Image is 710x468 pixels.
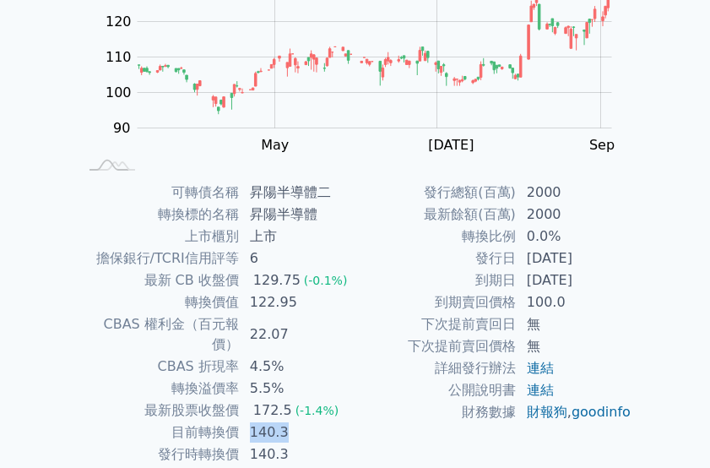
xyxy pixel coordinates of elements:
[106,49,132,65] tspan: 110
[355,226,517,248] td: 轉換比例
[355,379,517,401] td: 公開說明書
[517,313,632,335] td: 無
[527,382,554,398] a: 連結
[79,378,240,400] td: 轉換溢價率
[355,182,517,204] td: 發行總額(百萬)
[79,400,240,422] td: 最新股票收盤價
[517,248,632,269] td: [DATE]
[517,291,632,313] td: 100.0
[527,360,554,376] a: 連結
[589,137,615,153] tspan: Sep
[355,204,517,226] td: 最新餘額(百萬)
[355,335,517,357] td: 下次提前賣回價格
[79,422,240,444] td: 目前轉換價
[79,226,240,248] td: 上市櫃別
[517,269,632,291] td: [DATE]
[79,248,240,269] td: 擔保銀行/TCRI信用評等
[355,269,517,291] td: 到期日
[517,182,632,204] td: 2000
[517,226,632,248] td: 0.0%
[572,404,631,420] a: goodinfo
[517,204,632,226] td: 2000
[261,137,289,153] tspan: May
[250,270,304,291] div: 129.75
[79,182,240,204] td: 可轉債名稱
[79,444,240,465] td: 發行時轉換價
[240,378,355,400] td: 5.5%
[113,120,130,136] tspan: 90
[428,137,474,153] tspan: [DATE]
[240,356,355,378] td: 4.5%
[240,204,355,226] td: 昇陽半導體
[240,313,355,356] td: 22.07
[250,400,295,421] div: 172.5
[106,84,132,101] tspan: 100
[240,422,355,444] td: 140.3
[79,291,240,313] td: 轉換價值
[355,248,517,269] td: 發行日
[106,14,132,30] tspan: 120
[79,269,240,291] td: 最新 CB 收盤價
[517,335,632,357] td: 無
[240,444,355,465] td: 140.3
[79,204,240,226] td: 轉換標的名稱
[240,248,355,269] td: 6
[79,313,240,356] td: CBAS 權利金（百元報價）
[355,313,517,335] td: 下次提前賣回日
[79,356,240,378] td: CBAS 折現率
[355,291,517,313] td: 到期賣回價格
[355,401,517,423] td: 財務數據
[355,357,517,379] td: 詳細發行辦法
[527,404,567,420] a: 財報狗
[240,182,355,204] td: 昇陽半導體二
[240,226,355,248] td: 上市
[240,291,355,313] td: 122.95
[517,401,632,423] td: ,
[304,274,348,287] span: (-0.1%)
[295,404,339,417] span: (-1.4%)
